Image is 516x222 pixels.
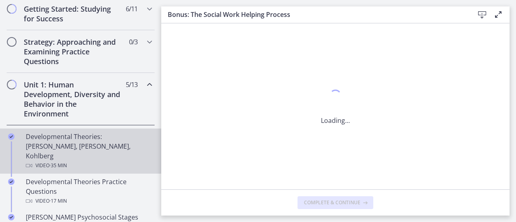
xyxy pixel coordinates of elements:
h2: Strategy: Approaching and Examining Practice Questions [24,37,122,66]
span: 6 / 11 [126,4,137,14]
span: · 17 min [50,196,67,206]
div: Developmental Theories: [PERSON_NAME], [PERSON_NAME], Kohlberg [26,132,152,170]
p: Loading... [321,116,350,125]
h3: Bonus: The Social Work Helping Process [168,10,461,19]
span: 0 / 3 [129,37,137,47]
div: Video [26,196,152,206]
span: Complete & continue [304,199,360,206]
div: Developmental Theories Practice Questions [26,177,152,206]
div: Video [26,161,152,170]
h2: Unit 1: Human Development, Diversity and Behavior in the Environment [24,80,122,118]
button: Complete & continue [298,196,373,209]
i: Completed [8,178,15,185]
i: Completed [8,133,15,140]
i: Completed [8,214,15,220]
span: · 35 min [50,161,67,170]
div: 1 [321,87,350,106]
h2: Getting Started: Studying for Success [24,4,122,23]
span: 5 / 13 [126,80,137,89]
